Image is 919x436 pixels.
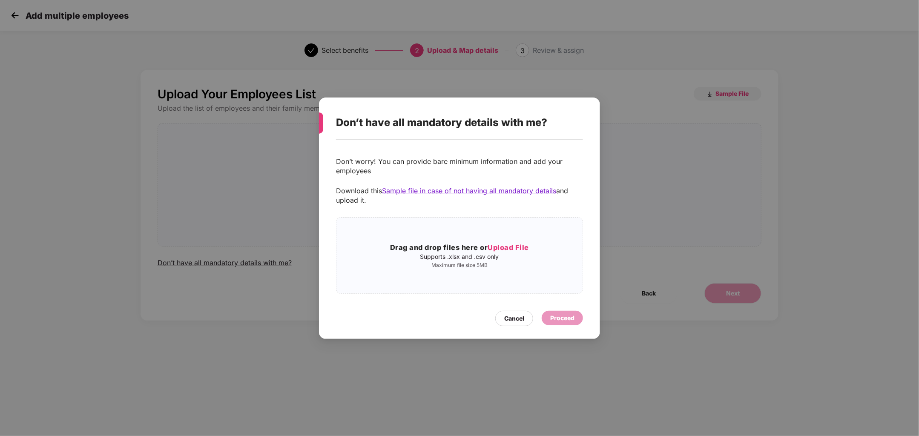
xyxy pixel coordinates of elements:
[336,106,563,139] div: Don’t have all mandatory details with me?
[550,313,574,322] div: Proceed
[504,313,524,323] div: Cancel
[488,243,529,251] span: Upload File
[336,217,583,293] span: Drag and drop files here orUpload FileSupports .xlsx and .csv onlyMaximum file size 5MB
[336,242,583,253] h3: Drag and drop files here or
[336,253,583,260] p: Supports .xlsx and .csv only
[336,261,583,268] p: Maximum file size 5MB
[382,186,556,195] span: Sample file in case of not having all mandatory details
[336,156,583,175] p: Don’t worry! You can provide bare minimum information and add your employees
[336,186,583,204] p: Download this and upload it.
